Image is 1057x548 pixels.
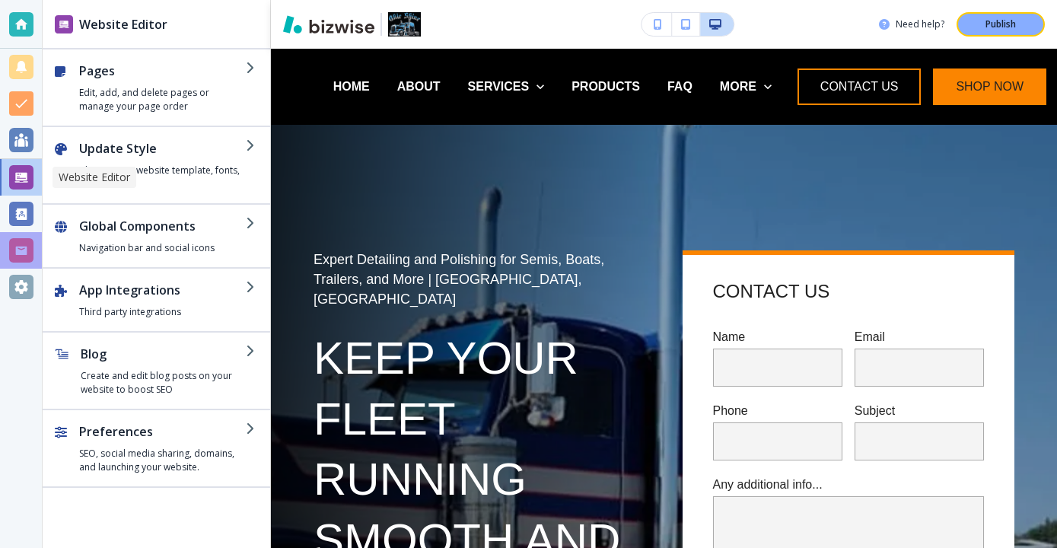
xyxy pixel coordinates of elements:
p: SERVICES [468,78,530,95]
p: Publish [985,18,1016,31]
h2: App Integrations [79,281,246,299]
h4: Navigation bar and social icons [79,241,246,255]
button: Contact Us [798,68,922,105]
h4: Change your website template, fonts, and colors [79,164,246,191]
button: PagesEdit, add, and delete pages or manage your page order [43,49,270,126]
h4: Third party integrations [79,305,246,319]
h4: Contact Us [713,279,830,304]
h4: Create and edit blog posts on your website to boost SEO [81,369,246,397]
h2: Global Components [79,217,246,235]
img: Bizwise Logo [283,15,374,33]
button: Global ComponentsNavigation bar and social icons [43,205,270,267]
p: Any additional info... [713,476,985,493]
p: Phone [713,402,842,419]
p: Subject [855,402,984,419]
h2: Preferences [79,422,246,441]
button: Update StyleChange your website template, fonts, and colors [43,127,270,203]
h2: Pages [79,62,246,80]
h2: Update Style [79,139,246,158]
p: MORE [720,78,756,95]
p: Name [713,328,842,346]
button: BlogCreate and edit blog posts on your website to boost SEO [43,333,270,409]
p: Expert Detailing and Polishing for Semis, Boats, Trailers, and More | [GEOGRAPHIC_DATA], [GEOGRAP... [314,250,646,310]
p: Website Editor [59,170,130,185]
h4: Edit, add, and delete pages or manage your page order [79,86,246,113]
img: Your Logo [388,12,421,37]
h4: SEO, social media sharing, domains, and launching your website. [79,447,246,474]
p: HOME [333,78,370,95]
h3: Need help? [896,18,944,31]
p: PRODUCTS [571,78,640,95]
h2: Website Editor [79,15,167,33]
button: App IntegrationsThird party integrations [43,269,270,331]
p: ABOUT [397,78,441,95]
button: PreferencesSEO, social media sharing, domains, and launching your website. [43,410,270,486]
button: Publish [957,12,1045,37]
img: editor icon [55,15,73,33]
p: Email [855,328,984,346]
h2: Blog [81,345,246,363]
button: Shop now [933,68,1046,105]
p: FAQ [667,78,692,95]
